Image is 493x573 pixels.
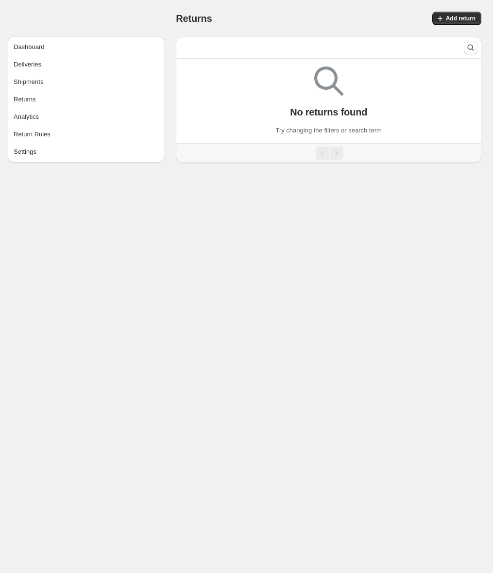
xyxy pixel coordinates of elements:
button: Return Rules [11,127,161,142]
span: Add return [446,15,476,22]
p: Try changing the filters or search term [275,126,381,135]
div: Returns [14,95,36,104]
p: No returns found [290,106,367,118]
nav: Pagination [176,143,481,163]
div: Analytics [14,112,39,122]
button: Search and filter results [464,41,477,54]
button: Add return [432,12,481,25]
button: Deliveries [11,57,161,72]
div: Dashboard [14,42,45,52]
div: Return Rules [14,130,51,139]
button: Settings [11,144,161,160]
img: Empty search results [314,66,343,96]
button: Returns [11,92,161,107]
div: Settings [14,147,36,157]
button: Dashboard [11,39,161,55]
span: Returns [176,13,212,24]
div: Shipments [14,77,43,87]
button: Analytics [11,109,161,125]
button: Shipments [11,74,161,90]
div: Deliveries [14,60,41,69]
